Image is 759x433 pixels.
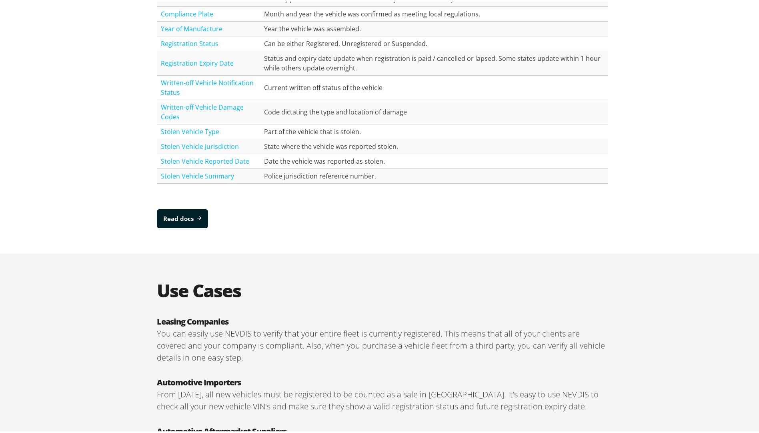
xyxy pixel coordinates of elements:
td: Current written off status of the vehicle [260,74,608,98]
a: Registration Expiry Date [161,57,234,66]
td: Can be either Registered, Unregistered or Suspended. [260,35,608,50]
a: Year of Manufacture [161,23,222,32]
a: Registration Status [161,38,218,46]
h3: Leasing Companies [157,314,608,326]
p: From [DATE], all new vehicles must be registered to be counted as a sale in [GEOGRAPHIC_DATA]. It... [157,387,608,411]
a: Written-off Vehicle Damage Codes [161,101,244,120]
p: You can easily use NEVDIS to verify that your entire fleet is currently registered. This means th... [157,326,608,362]
a: Stolen Vehicle Type [161,126,219,134]
a: Stolen Vehicle Reported Date [161,155,249,164]
a: Compliance Plate [161,8,213,17]
a: Written-off Vehicle Notification Status [161,77,254,95]
td: Date the vehicle was reported as stolen. [260,152,608,167]
td: Year the vehicle was assembled. [260,20,608,35]
h2: Use Cases [157,278,608,300]
td: Police jurisdiction reference number. [260,167,608,182]
a: Stolen Vehicle Jurisdiction [161,140,239,149]
td: Month and year the vehicle was confirmed as meeting local regulations. [260,5,608,20]
td: Status and expiry date update when registration is paid / cancelled or lapsed. Some states update... [260,50,608,74]
a: Stolen Vehicle Summary [161,170,234,179]
h3: Automotive Importers [157,375,608,387]
a: Read docs [157,208,208,227]
td: Code dictating the type and location of damage [260,98,608,123]
td: State where the vehicle was reported stolen. [260,138,608,152]
td: Part of the vehicle that is stolen. [260,123,608,138]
